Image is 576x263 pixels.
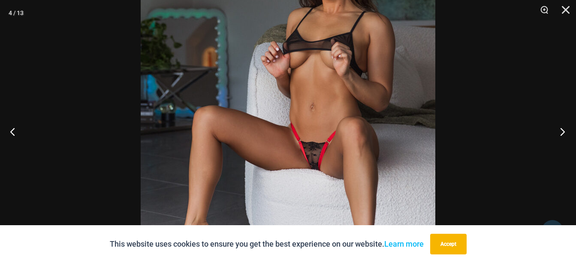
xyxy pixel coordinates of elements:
a: Learn more [384,239,424,248]
div: 4 / 13 [9,6,24,19]
button: Accept [430,234,467,254]
button: Next [544,110,576,153]
p: This website uses cookies to ensure you get the best experience on our website. [110,238,424,251]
